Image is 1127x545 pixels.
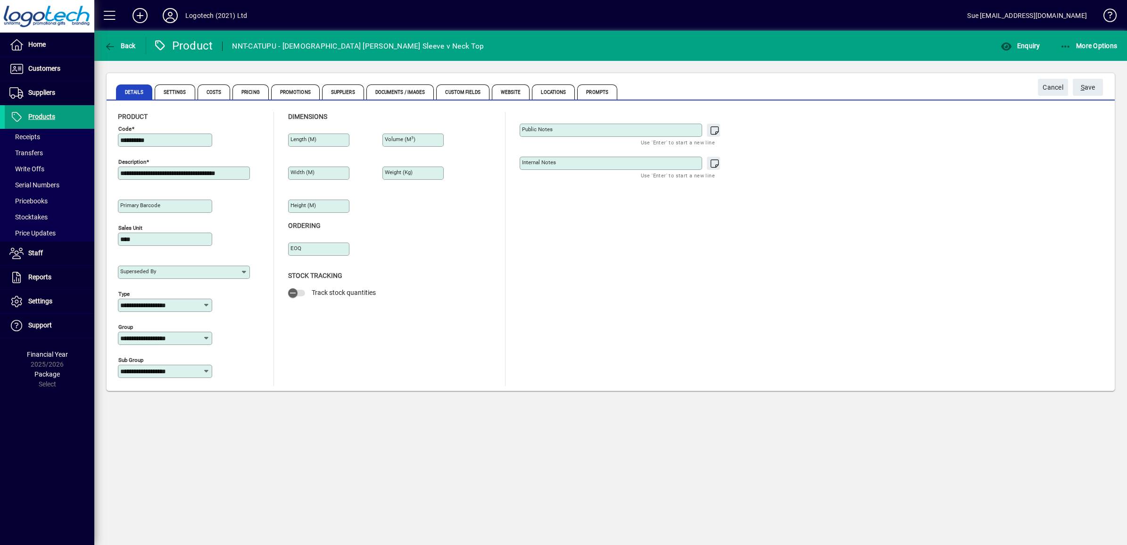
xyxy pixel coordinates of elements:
[385,136,415,143] mat-label: Volume (m )
[28,297,52,305] span: Settings
[28,249,43,257] span: Staff
[198,84,231,100] span: Costs
[102,37,138,54] button: Back
[641,170,715,181] mat-hint: Use 'Enter' to start a new line
[5,290,94,313] a: Settings
[290,169,315,176] mat-label: Width (m)
[9,213,48,221] span: Stocktakes
[155,7,185,24] button: Profile
[5,57,94,81] a: Customers
[27,351,68,358] span: Financial Year
[5,33,94,57] a: Home
[118,291,130,297] mat-label: Type
[28,321,52,329] span: Support
[28,113,55,120] span: Products
[5,225,94,241] a: Price Updates
[5,193,94,209] a: Pricebooks
[290,136,316,143] mat-label: Length (m)
[288,272,342,279] span: Stock Tracking
[522,126,553,133] mat-label: Public Notes
[411,135,414,140] sup: 3
[9,197,48,205] span: Pricebooks
[1081,80,1095,95] span: ave
[28,89,55,96] span: Suppliers
[1073,79,1103,96] button: Save
[436,84,489,100] span: Custom Fields
[290,245,301,252] mat-label: EOQ
[1060,42,1118,50] span: More Options
[185,8,247,23] div: Logotech (2021) Ltd
[5,266,94,289] a: Reports
[28,273,51,281] span: Reports
[385,169,413,176] mat-label: Weight (Kg)
[9,229,56,237] span: Price Updates
[366,84,434,100] span: Documents / Images
[5,242,94,265] a: Staff
[5,161,94,177] a: Write Offs
[577,84,617,100] span: Prompts
[5,81,94,105] a: Suppliers
[34,370,60,378] span: Package
[312,289,376,296] span: Track stock quantities
[5,145,94,161] a: Transfers
[1058,37,1120,54] button: More Options
[641,137,715,148] mat-hint: Use 'Enter' to start a new line
[155,84,195,100] span: Settings
[290,202,316,209] mat-label: Height (m)
[118,126,132,132] mat-label: Code
[9,165,44,173] span: Write Offs
[5,177,94,193] a: Serial Numbers
[9,133,40,141] span: Receipts
[94,37,146,54] app-page-header-button: Back
[1043,80,1063,95] span: Cancel
[322,84,364,100] span: Suppliers
[116,84,152,100] span: Details
[118,324,133,330] mat-label: Group
[532,84,575,100] span: Locations
[5,129,94,145] a: Receipts
[232,84,269,100] span: Pricing
[118,113,148,120] span: Product
[9,181,59,189] span: Serial Numbers
[125,7,155,24] button: Add
[9,149,43,157] span: Transfers
[1096,2,1115,33] a: Knowledge Base
[153,38,213,53] div: Product
[288,113,327,120] span: Dimensions
[118,225,142,231] mat-label: Sales unit
[118,357,143,363] mat-label: Sub group
[120,202,160,209] mat-label: Primary barcode
[232,39,484,54] div: NNT-CATUPU - [DEMOGRAPHIC_DATA] [PERSON_NAME] Sleeve v Neck Top
[28,41,46,48] span: Home
[28,65,60,72] span: Customers
[522,159,556,166] mat-label: Internal Notes
[5,314,94,337] a: Support
[967,8,1087,23] div: Sue [EMAIL_ADDRESS][DOMAIN_NAME]
[1001,42,1040,50] span: Enquiry
[1038,79,1068,96] button: Cancel
[492,84,530,100] span: Website
[1081,84,1085,91] span: S
[288,222,321,229] span: Ordering
[5,209,94,225] a: Stocktakes
[104,42,136,50] span: Back
[998,37,1042,54] button: Enquiry
[118,159,146,165] mat-label: Description
[120,268,156,275] mat-label: Superseded by
[271,84,320,100] span: Promotions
